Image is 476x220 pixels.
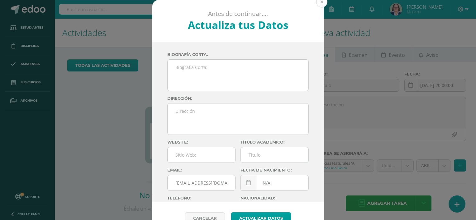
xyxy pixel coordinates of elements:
[169,18,307,32] h2: Actualiza tus Datos
[241,147,308,163] input: Titulo:
[167,168,236,172] label: Email:
[169,10,307,18] p: Antes de continuar....
[240,196,309,200] label: Nacionalidad:
[168,147,235,163] input: Sitio Web:
[240,140,309,144] label: Título académico:
[167,140,236,144] label: Website:
[241,175,308,190] input: Fecha de Nacimiento:
[167,96,309,101] label: Dirección:
[167,196,236,200] label: Teléfono:
[168,175,235,190] input: Correo Electronico:
[240,168,309,172] label: Fecha de nacimiento:
[167,52,309,57] label: Biografía corta:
